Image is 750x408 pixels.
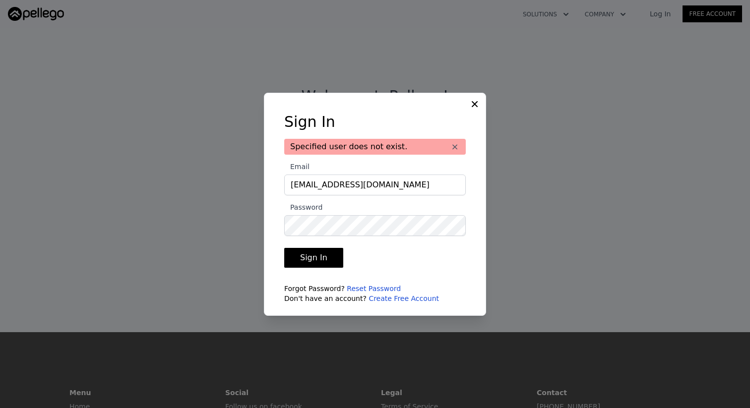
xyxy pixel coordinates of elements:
[347,285,401,292] a: Reset Password
[284,248,343,268] button: Sign In
[284,113,466,131] h3: Sign In
[450,142,460,152] button: ×
[369,294,439,302] a: Create Free Account
[284,284,466,303] div: Forgot Password? Don't have an account?
[284,215,466,236] input: Password
[284,163,310,171] span: Email
[284,139,466,155] div: Specified user does not exist.
[284,203,322,211] span: Password
[284,175,466,195] input: Email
